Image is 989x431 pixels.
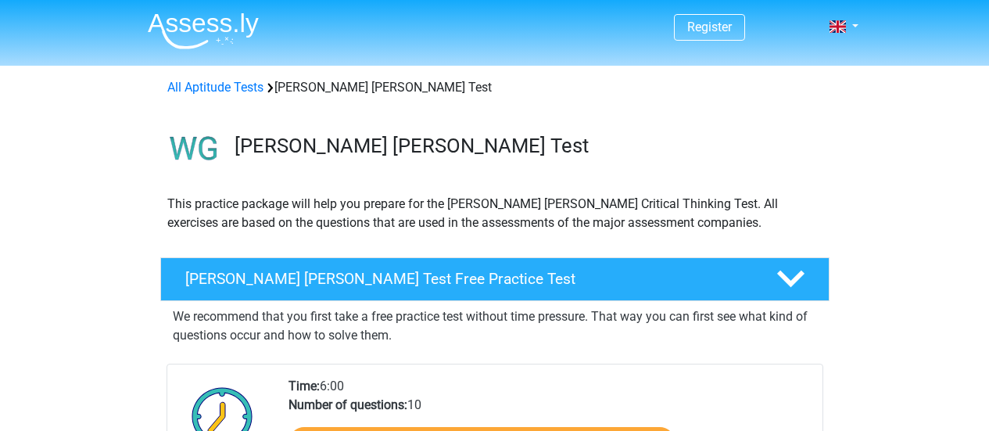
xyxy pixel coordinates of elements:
div: [PERSON_NAME] [PERSON_NAME] Test [161,78,829,97]
h4: [PERSON_NAME] [PERSON_NAME] Test Free Practice Test [185,270,751,288]
a: [PERSON_NAME] [PERSON_NAME] Test Free Practice Test [154,257,836,301]
b: Time: [288,379,320,393]
img: Assessly [148,13,259,49]
img: watson glaser test [161,116,228,182]
a: All Aptitude Tests [167,80,263,95]
p: This practice package will help you prepare for the [PERSON_NAME] [PERSON_NAME] Critical Thinking... [167,195,822,232]
b: Number of questions: [288,397,407,412]
h3: [PERSON_NAME] [PERSON_NAME] Test [235,134,817,158]
p: We recommend that you first take a free practice test without time pressure. That way you can fir... [173,307,817,345]
a: Register [687,20,732,34]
